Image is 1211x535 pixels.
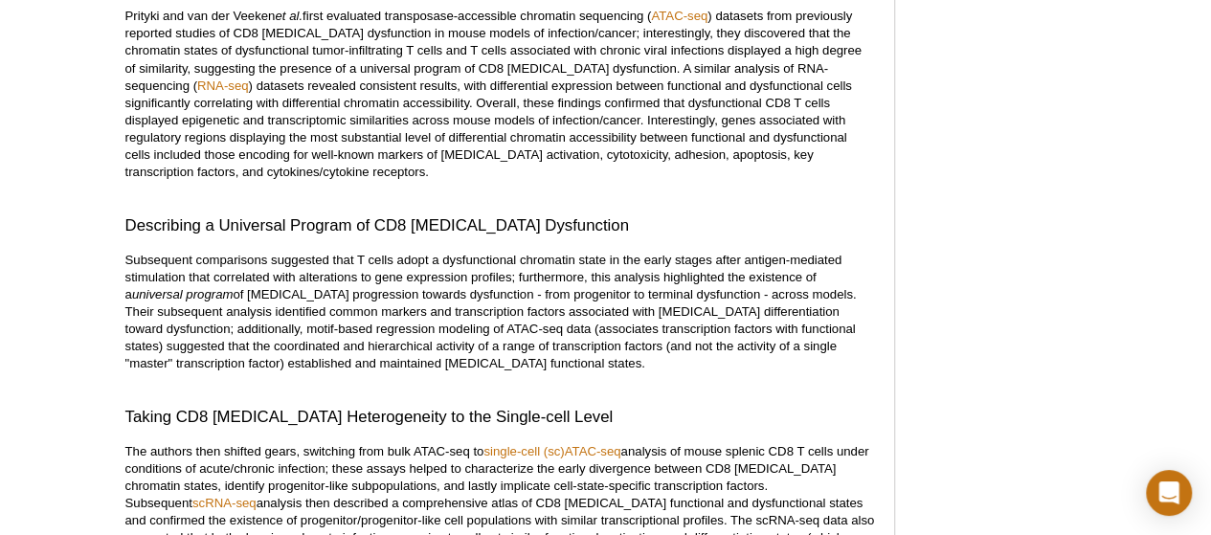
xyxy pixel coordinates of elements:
[1146,470,1192,516] div: Open Intercom Messenger
[197,78,249,92] a: RNA-seq
[125,251,875,371] p: Subsequent comparisons suggested that T cells adopt a dysfunctional chromatin state in the early ...
[275,9,303,23] em: et al.
[483,443,620,457] a: single-cell (sc)ATAC-seq
[125,213,875,236] h3: Describing a Universal Program of CD8 [MEDICAL_DATA] Dysfunction
[132,286,234,301] em: universal program
[651,9,707,23] a: ATAC-seq
[125,8,875,180] p: Prityki and van der Veeken first evaluated transposase-accessible chromatin sequencing ( ) datase...
[192,495,257,509] a: scRNA-seq
[125,405,875,428] h3: Taking CD8 [MEDICAL_DATA] Heterogeneity to the Single-cell Level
